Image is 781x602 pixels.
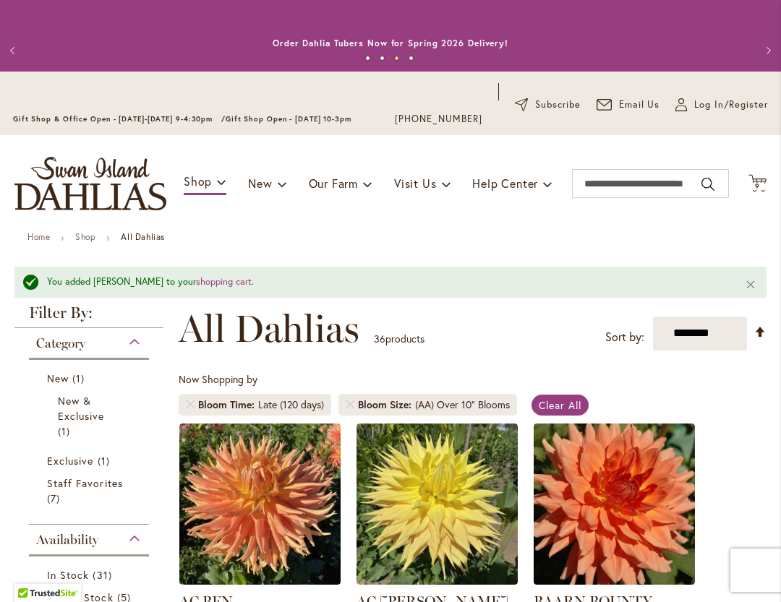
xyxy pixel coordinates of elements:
a: shopping cart [196,275,252,288]
strong: Filter By: [14,305,163,328]
p: products [374,327,424,351]
button: 9 [748,174,767,194]
span: All Dahlias [179,307,359,351]
button: Next [752,36,781,65]
div: Late (120 days) [258,397,324,412]
a: AC Jeri [357,574,518,588]
div: You added [PERSON_NAME] to your . [47,275,723,289]
a: New [47,371,135,386]
div: (AA) Over 10" Blooms [415,397,510,412]
a: Home [27,231,50,242]
span: New [47,371,69,385]
a: Order Dahlia Tubers Now for Spring 2026 Delivery! [273,38,508,48]
a: Remove Bloom Time Late (120 days) [186,400,195,409]
a: Email Us [597,98,660,112]
span: In Stock [47,568,89,582]
span: Clear All [539,398,581,412]
a: Staff Favorites [47,476,135,506]
span: 1 [58,423,74,439]
span: 1 [72,371,88,386]
iframe: Launch Accessibility Center [11,551,51,591]
span: Bloom Size [358,397,415,412]
label: Sort by: [605,324,644,351]
a: Clear All [532,395,589,416]
span: Staff Favorites [47,476,123,490]
span: New [248,176,272,191]
a: [PHONE_NUMBER] [395,112,482,126]
span: Subscribe [535,98,581,112]
a: store logo [14,157,166,210]
span: Exclusive [47,454,93,468]
a: Shop [75,231,95,242]
strong: All Dahlias [121,231,165,242]
a: Subscribe [515,98,581,112]
img: Baarn Bounty [534,423,695,585]
span: Email Us [619,98,660,112]
a: Baarn Bounty [534,574,695,588]
button: 3 of 4 [394,56,399,61]
span: Category [36,335,85,351]
button: 2 of 4 [380,56,385,61]
a: New &amp; Exclusive [58,393,124,439]
span: Visit Us [394,176,436,191]
a: AC BEN [179,574,341,588]
span: New & Exclusive [58,394,104,423]
img: AC BEN [179,423,341,585]
a: Log In/Register [675,98,768,112]
a: In Stock 31 [47,567,135,582]
span: Now Shopping by [179,372,257,386]
span: Gift Shop Open - [DATE] 10-3pm [226,114,351,124]
a: Exclusive [47,453,135,468]
span: Shop [184,173,212,189]
img: AC Jeri [357,423,518,585]
button: 1 of 4 [365,56,370,61]
span: Help Center [472,176,538,191]
a: Remove Bloom Size (AA) Over 10" Blooms [346,400,354,409]
span: Bloom Time [198,397,258,412]
span: 36 [374,332,385,345]
span: 1 [98,453,114,468]
span: Log In/Register [694,98,768,112]
span: Availability [36,532,98,548]
span: Gift Shop & Office Open - [DATE]-[DATE] 9-4:30pm / [13,114,226,124]
span: Our Farm [309,176,358,191]
span: 31 [93,567,115,582]
span: 7 [47,491,64,506]
span: 9 [755,181,760,191]
button: 4 of 4 [409,56,414,61]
